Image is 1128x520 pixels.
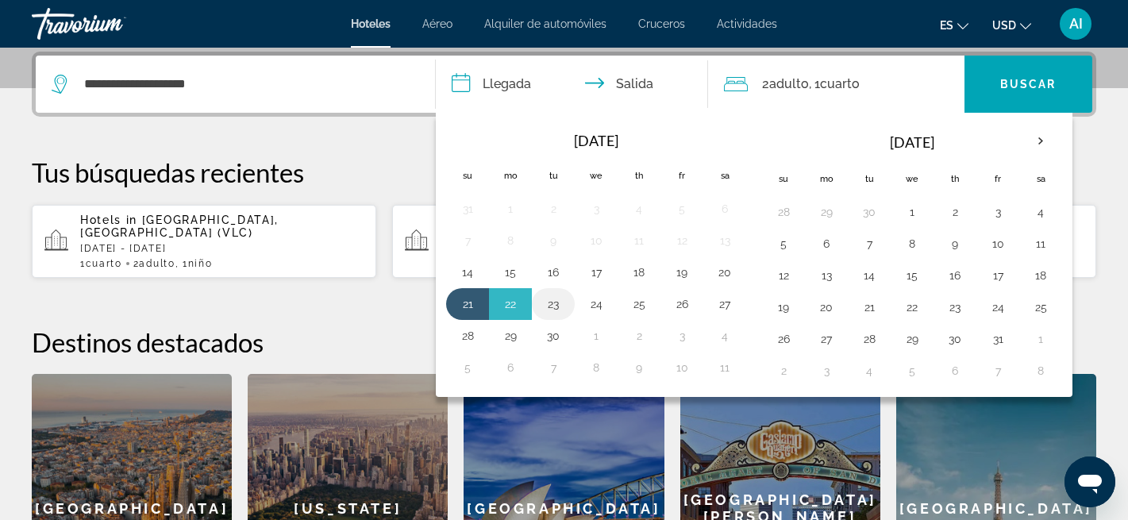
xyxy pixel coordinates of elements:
button: Day 30 [541,325,566,347]
button: Day 17 [583,261,609,283]
button: Day 10 [669,356,695,379]
button: Day 17 [985,264,1011,287]
span: Adulto [139,258,175,269]
button: Day 31 [455,198,480,220]
span: [GEOGRAPHIC_DATA], [GEOGRAPHIC_DATA] (VLC) [80,214,279,239]
button: Day 13 [814,264,839,287]
button: Next month [1019,123,1062,160]
button: Day 15 [899,264,925,287]
a: Aéreo [422,17,452,30]
button: Day 18 [626,261,652,283]
button: Day 15 [498,261,523,283]
button: Day 11 [712,356,737,379]
button: Day 10 [583,229,609,252]
h2: Destinos destacados [32,326,1096,358]
button: Day 7 [985,360,1011,382]
button: Day 5 [669,198,695,220]
button: Day 31 [985,328,1011,350]
button: Day 16 [541,261,566,283]
a: Travorium [32,3,191,44]
button: Day 29 [814,201,839,223]
button: Day 7 [541,356,566,379]
button: Day 23 [942,296,968,318]
span: Cuarto [820,76,860,91]
button: Day 6 [814,233,839,255]
button: Day 8 [899,233,925,255]
button: Day 11 [626,229,652,252]
button: Day 13 [712,229,737,252]
button: Day 2 [626,325,652,347]
button: Day 2 [541,198,566,220]
button: Day 3 [985,201,1011,223]
button: Day 1 [583,325,609,347]
button: Day 3 [583,198,609,220]
button: Day 18 [1028,264,1053,287]
span: 1 [80,258,122,269]
span: Cuarto [86,258,122,269]
button: Day 6 [712,198,737,220]
button: Check in and out dates [436,56,708,113]
button: Day 28 [857,328,882,350]
button: Day 4 [626,198,652,220]
button: Day 5 [771,233,796,255]
button: User Menu [1055,7,1096,40]
a: Cruceros [638,17,685,30]
button: Day 5 [899,360,925,382]
button: Day 24 [985,296,1011,318]
button: Day 12 [771,264,796,287]
button: Day 8 [498,229,523,252]
button: Hotels in [GEOGRAPHIC_DATA], [GEOGRAPHIC_DATA] (VLC)[DATE] - [DATE]1Cuarto2Adulto, 1Niño [32,204,376,279]
iframe: Botón para iniciar la ventana de mensajería [1064,456,1115,507]
button: Day 20 [814,296,839,318]
button: Day 21 [455,293,480,315]
button: [DATE] - [DATE]1Cuarto2Adulto, 1Niño [392,204,737,279]
button: Change language [940,13,968,37]
button: Day 14 [857,264,882,287]
button: Day 29 [899,328,925,350]
span: Buscar [1000,78,1057,91]
button: Day 6 [498,356,523,379]
button: Buscar [964,56,1092,113]
button: Day 7 [857,233,882,255]
span: Hotels in [80,214,137,226]
th: [DATE] [489,123,703,158]
button: Day 26 [669,293,695,315]
button: Day 30 [942,328,968,350]
button: Day 1 [1028,328,1053,350]
span: Adulto [769,76,809,91]
button: Day 11 [1028,233,1053,255]
button: Day 9 [942,233,968,255]
button: Day 24 [583,293,609,315]
span: es [940,19,953,32]
button: Day 8 [1028,360,1053,382]
button: Day 19 [771,296,796,318]
button: Day 21 [857,296,882,318]
span: , 1 [809,73,860,95]
button: Day 2 [771,360,796,382]
span: AI [1069,16,1083,32]
span: 2 [762,73,809,95]
button: Day 9 [626,356,652,379]
th: [DATE] [805,123,1019,161]
button: Day 20 [712,261,737,283]
button: Day 30 [857,201,882,223]
button: Day 14 [455,261,480,283]
button: Day 4 [857,360,882,382]
span: USD [992,19,1016,32]
button: Day 10 [985,233,1011,255]
button: Change currency [992,13,1031,37]
button: Day 19 [669,261,695,283]
a: Hoteles [351,17,391,30]
p: Tus búsquedas recientes [32,156,1096,188]
button: Day 25 [626,293,652,315]
a: Alquiler de automóviles [484,17,606,30]
button: Day 4 [1028,201,1053,223]
button: Day 22 [498,293,523,315]
button: Day 8 [583,356,609,379]
button: Day 6 [942,360,968,382]
button: Day 28 [771,201,796,223]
